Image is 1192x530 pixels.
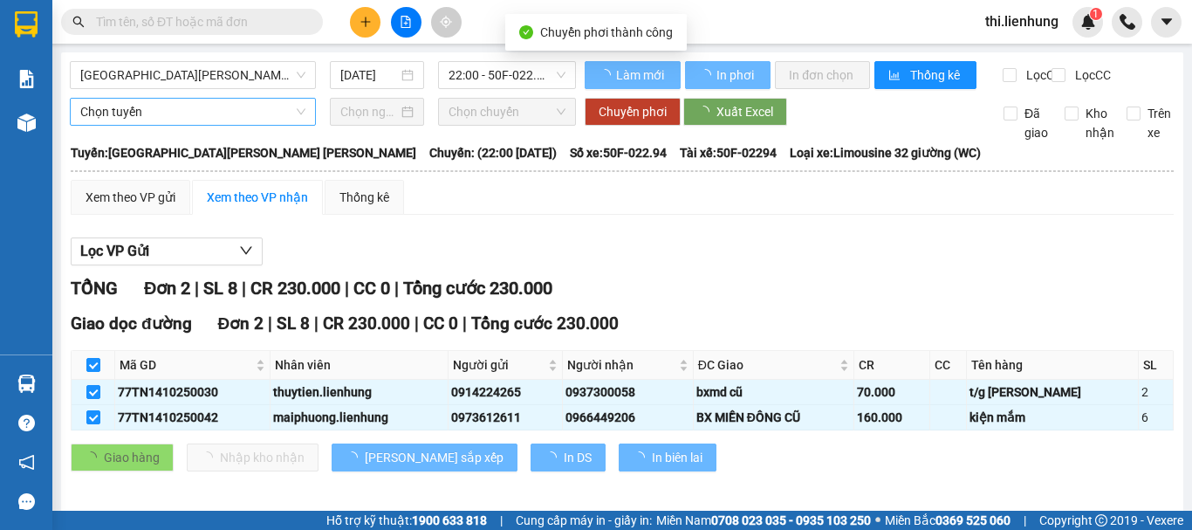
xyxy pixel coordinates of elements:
[71,278,118,299] span: TỔNG
[207,188,308,207] div: Xem theo VP nhận
[1080,14,1096,30] img: icon-new-feature
[353,278,390,299] span: CC 0
[412,513,487,527] strong: 1900 633 818
[565,382,689,402] div: 0937300058
[599,69,613,81] span: loading
[699,69,714,81] span: loading
[967,351,1140,380] th: Tên hàng
[1141,104,1178,142] span: Trên xe
[888,69,903,83] span: bar-chart
[203,278,237,299] span: SL 8
[698,355,837,375] span: ĐC Giao
[697,106,716,118] span: loading
[17,70,36,88] img: solution-icon
[96,12,302,31] input: Tìm tên, số ĐT hoặc mã đơn
[716,65,757,85] span: In phơi
[531,444,606,471] button: In DS
[1093,8,1099,20] span: 1
[854,351,929,380] th: CR
[115,380,271,405] td: 77TN1410250030
[277,313,310,334] span: SL 8
[314,313,319,334] span: |
[519,25,533,39] span: check-circle
[187,444,319,471] button: Nhập kho nhận
[218,313,264,334] span: Đơn 2
[449,62,565,88] span: 22:00 - 50F-022.94
[857,408,926,427] div: 160.000
[144,278,190,299] span: Đơn 2
[15,11,38,38] img: logo-vxr
[340,102,398,121] input: Chọn ngày
[80,62,305,88] span: Nha Trang - Hồ Chí Minh
[462,313,467,334] span: |
[323,313,410,334] span: CR 230.000
[414,313,419,334] span: |
[17,114,36,132] img: warehouse-icon
[350,7,380,38] button: plus
[585,61,681,89] button: Làm mới
[685,61,771,89] button: In phơi
[1159,14,1175,30] span: caret-down
[969,382,1136,402] div: t/g [PERSON_NAME]
[451,408,560,427] div: 0973612611
[656,511,871,530] span: Miền Nam
[104,448,160,467] span: Giao hàng
[885,511,1010,530] span: Miền Bắc
[1019,65,1065,85] span: Lọc CR
[345,278,349,299] span: |
[268,313,272,334] span: |
[1151,7,1182,38] button: caret-down
[18,415,35,431] span: question-circle
[930,351,967,380] th: CC
[71,313,192,334] span: Giao dọc đường
[790,143,981,162] span: Loại xe: Limousine 32 giường (WC)
[910,65,963,85] span: Thống kê
[326,511,487,530] span: Hỗ trợ kỹ thuật:
[565,408,689,427] div: 0966449206
[391,7,421,38] button: file-add
[1141,382,1170,402] div: 2
[273,408,444,427] div: maiphuong.lienhung
[1079,104,1121,142] span: Kho nhận
[564,448,592,467] span: In DS
[339,188,389,207] div: Thống kê
[1068,65,1113,85] span: Lọc CC
[633,451,652,464] span: loading
[120,355,252,375] span: Mã GD
[1024,511,1026,530] span: |
[451,382,560,402] div: 0914224265
[332,444,517,471] button: [PERSON_NAME] sắp xếp
[716,102,773,121] span: Xuất Excel
[71,444,174,471] button: Giao hàng
[242,278,246,299] span: |
[1017,104,1055,142] span: Đã giao
[195,278,199,299] span: |
[86,188,175,207] div: Xem theo VP gửi
[775,61,870,89] button: In đơn chọn
[80,99,305,125] span: Chọn tuyến
[17,375,36,393] img: warehouse-icon
[453,355,545,375] span: Người gửi
[857,382,926,402] div: 70.000
[540,25,673,39] span: Chuyển phơi thành công
[570,143,667,162] span: Số xe: 50F-022.94
[360,16,372,28] span: plus
[516,511,652,530] span: Cung cấp máy in - giấy in:
[273,382,444,402] div: thuytien.lienhung
[403,278,552,299] span: Tổng cước 230.000
[683,98,787,126] button: Xuất Excel
[423,313,458,334] span: CC 0
[471,313,619,334] span: Tổng cước 230.000
[652,448,702,467] span: In biên lai
[118,382,267,402] div: 77TN1410250030
[250,278,340,299] span: CR 230.000
[400,16,412,28] span: file-add
[874,61,976,89] button: bar-chartThống kê
[449,99,565,125] span: Chọn chuyến
[346,451,365,464] span: loading
[394,278,399,299] span: |
[1095,514,1107,527] span: copyright
[80,240,149,262] span: Lọc VP Gửi
[1141,408,1170,427] div: 6
[875,517,880,524] span: ⚪️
